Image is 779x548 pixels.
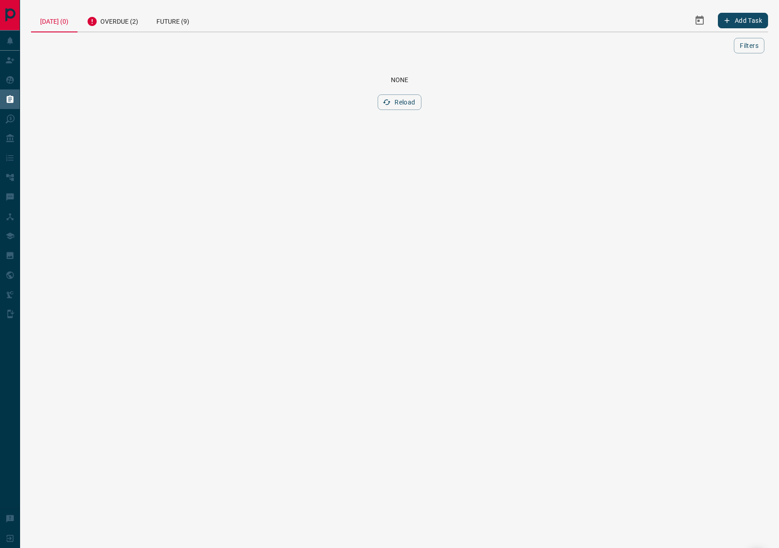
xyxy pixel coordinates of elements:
[689,10,711,31] button: Select Date Range
[31,9,78,32] div: [DATE] (0)
[147,9,198,31] div: Future (9)
[42,76,757,84] div: None
[378,94,421,110] button: Reload
[718,13,768,28] button: Add Task
[734,38,764,53] button: Filters
[78,9,147,31] div: Overdue (2)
